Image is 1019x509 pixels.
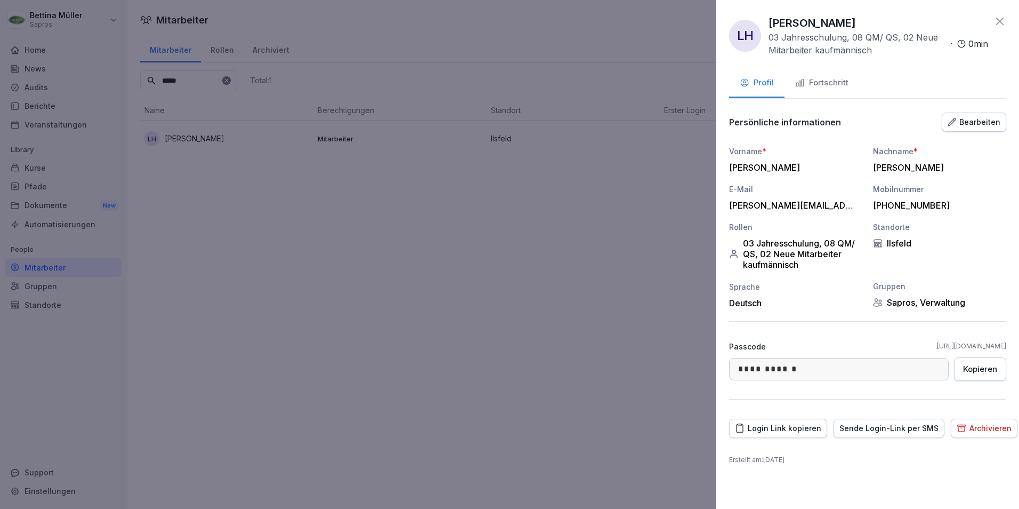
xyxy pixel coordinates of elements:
[968,37,988,50] p: 0 min
[873,162,1001,173] div: [PERSON_NAME]
[729,281,862,292] div: Sprache
[873,146,1006,157] div: Nachname
[769,31,946,57] p: 03 Jahresschulung, 08 QM/ QS, 02 Neue Mitarbeiter kaufmännisch
[873,238,1006,249] div: Ilsfeld
[957,423,1012,434] div: Archivieren
[729,117,841,128] p: Persönliche informationen
[873,297,1006,308] div: Sapros, Verwaltung
[729,200,857,211] div: [PERSON_NAME][EMAIL_ADDRESS][PERSON_NAME][DOMAIN_NAME]
[769,15,856,31] p: [PERSON_NAME]
[729,69,785,98] button: Profil
[740,77,774,89] div: Profil
[769,31,988,57] div: ·
[954,357,1006,381] button: Kopieren
[873,200,1001,211] div: [PHONE_NUMBER]
[937,341,1006,351] a: [URL][DOMAIN_NAME]
[729,146,862,157] div: Vorname
[729,221,862,233] div: Rollen
[795,77,848,89] div: Fortschritt
[963,363,997,375] div: Kopieren
[785,69,859,98] button: Fortschritt
[834,419,944,438] button: Sende Login-Link per SMS
[729,455,1006,465] p: Erstellt am : [DATE]
[729,341,766,352] p: Passcode
[729,20,761,52] div: LH
[951,419,1017,438] button: Archivieren
[729,162,857,173] div: [PERSON_NAME]
[729,238,862,270] div: 03 Jahresschulung, 08 QM/ QS, 02 Neue Mitarbeiter kaufmännisch
[729,298,862,308] div: Deutsch
[942,113,1006,132] button: Bearbeiten
[729,419,827,438] button: Login Link kopieren
[839,423,939,434] div: Sende Login-Link per SMS
[948,116,1000,128] div: Bearbeiten
[873,184,1006,195] div: Mobilnummer
[729,184,862,195] div: E-Mail
[735,423,821,434] div: Login Link kopieren
[873,281,1006,292] div: Gruppen
[873,221,1006,233] div: Standorte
